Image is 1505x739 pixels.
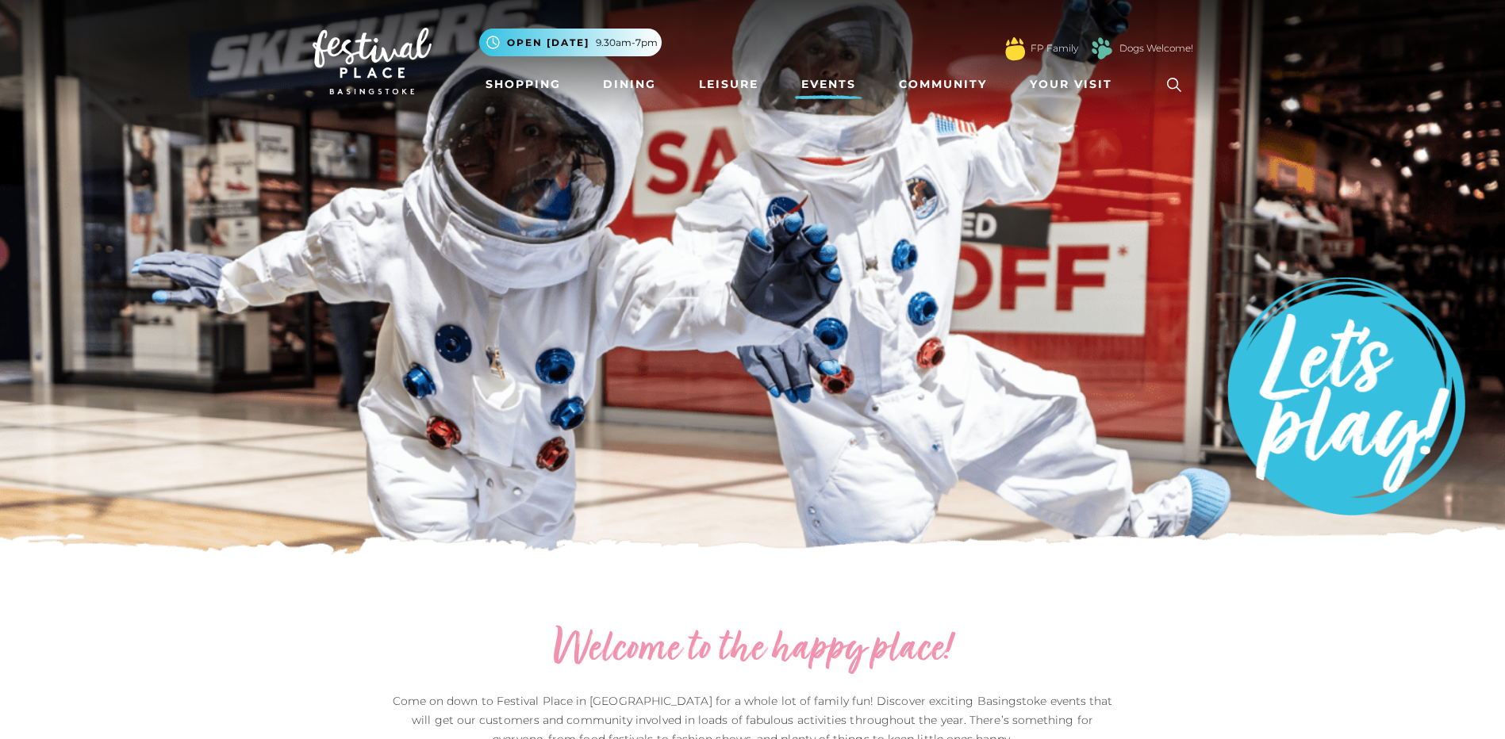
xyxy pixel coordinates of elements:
a: Events [795,70,862,99]
a: Your Visit [1023,70,1127,99]
h2: Welcome to the happy place! [388,625,1118,676]
a: FP Family [1031,41,1078,56]
button: Open [DATE] 9.30am-7pm [479,29,662,56]
a: Leisure [693,70,765,99]
span: 9.30am-7pm [596,36,658,50]
a: Community [893,70,993,99]
img: Festival Place Logo [313,28,432,94]
span: Your Visit [1030,76,1112,93]
a: Dining [597,70,662,99]
a: Shopping [479,70,567,99]
span: Open [DATE] [507,36,589,50]
a: Dogs Welcome! [1119,41,1193,56]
